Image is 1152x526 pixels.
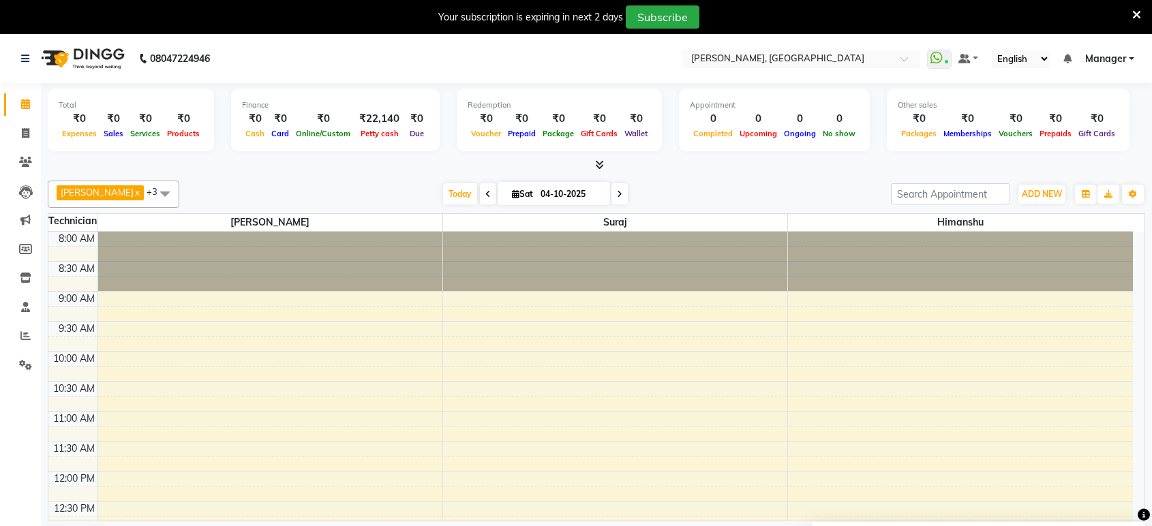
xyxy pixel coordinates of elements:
span: +3 [147,186,168,197]
div: ₹0 [539,111,577,127]
span: Gift Cards [1075,129,1119,138]
span: Voucher [468,129,504,138]
div: ₹0 [621,111,651,127]
span: Completed [690,129,736,138]
div: Appointment [690,99,859,111]
div: ₹0 [1036,111,1075,127]
span: Manager [1085,52,1126,66]
div: ₹0 [504,111,539,127]
span: Packages [898,129,940,138]
span: [PERSON_NAME] [61,187,134,198]
div: ₹0 [59,111,100,127]
span: Sat [509,189,536,199]
b: 08047224946 [150,40,210,78]
div: Total [59,99,203,111]
span: Online/Custom [292,129,354,138]
div: 0 [736,111,780,127]
div: ₹0 [898,111,940,127]
div: ₹0 [577,111,621,127]
span: Services [127,129,164,138]
div: 10:30 AM [50,382,97,396]
div: 9:30 AM [56,322,97,336]
div: ₹0 [405,111,429,127]
a: x [134,187,140,198]
div: ₹0 [164,111,203,127]
span: Ongoing [780,129,819,138]
span: Upcoming [736,129,780,138]
span: Products [164,129,203,138]
div: 0 [690,111,736,127]
button: ADD NEW [1018,185,1065,204]
div: Other sales [898,99,1119,111]
div: ₹0 [1075,111,1119,127]
span: ADD NEW [1022,189,1062,199]
input: 2025-10-04 [536,184,605,204]
div: ₹0 [268,111,292,127]
span: Due [406,129,427,138]
span: Today [443,183,477,204]
span: Prepaids [1036,129,1075,138]
span: Himanshu [788,214,1133,231]
div: Redemption [468,99,651,111]
div: 8:30 AM [56,262,97,276]
div: 8:00 AM [56,232,97,246]
div: Technician [48,214,97,228]
div: 9:00 AM [56,292,97,306]
span: Gift Cards [577,129,621,138]
div: ₹0 [940,111,995,127]
span: Petty cash [357,129,402,138]
span: Card [268,129,292,138]
div: 11:30 AM [50,442,97,456]
span: Wallet [621,129,651,138]
span: Memberships [940,129,995,138]
div: 11:00 AM [50,412,97,426]
div: ₹22,140 [354,111,405,127]
span: Sales [100,129,127,138]
span: No show [819,129,859,138]
div: ₹0 [100,111,127,127]
div: 10:00 AM [50,352,97,366]
div: 0 [780,111,819,127]
button: Subscribe [626,5,699,29]
div: ₹0 [242,111,268,127]
div: ₹0 [995,111,1036,127]
div: 0 [819,111,859,127]
span: Cash [242,129,268,138]
div: Your subscription is expiring in next 2 days [438,10,623,25]
input: Search Appointment [891,183,1010,204]
span: Vouchers [995,129,1036,138]
span: Expenses [59,129,100,138]
div: 12:30 PM [51,501,97,516]
span: [PERSON_NAME] [98,214,442,231]
div: ₹0 [127,111,164,127]
div: 12:00 PM [51,471,97,486]
img: logo [35,40,128,78]
div: ₹0 [468,111,504,127]
div: Finance [242,99,429,111]
span: Package [539,129,577,138]
div: ₹0 [292,111,354,127]
span: Suraj [443,214,787,231]
span: Prepaid [504,129,539,138]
